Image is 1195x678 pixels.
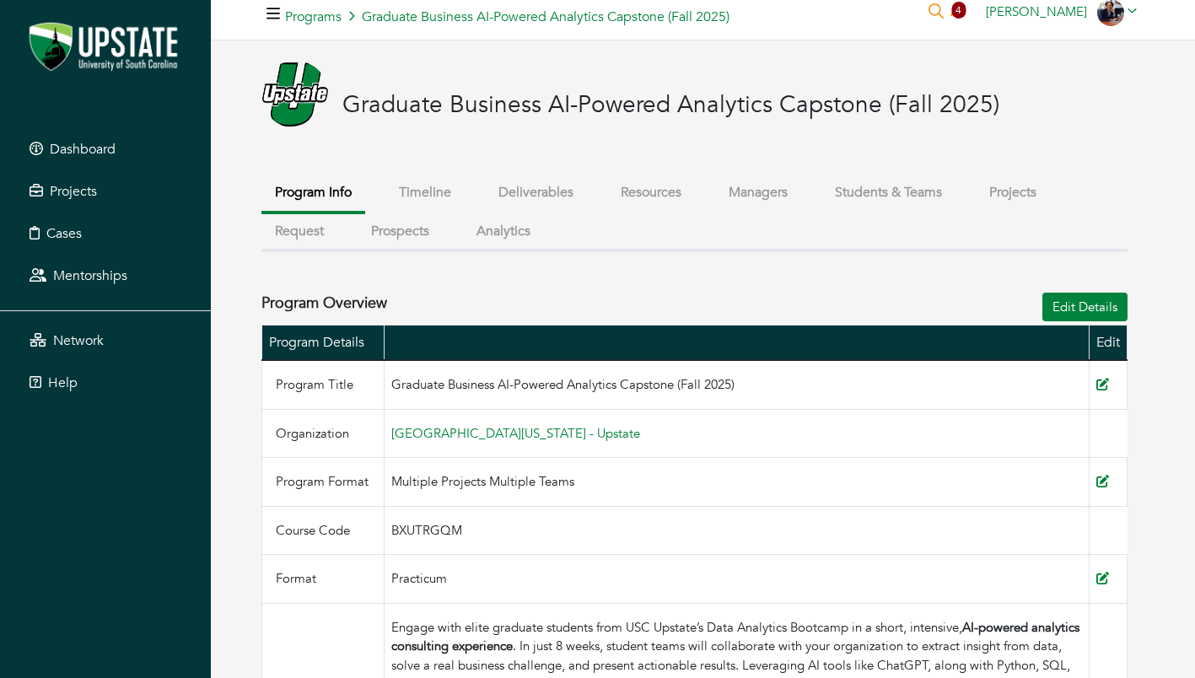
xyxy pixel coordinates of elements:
td: Program Title [262,360,385,409]
button: Program Info [261,175,365,214]
button: Resources [607,175,695,211]
h4: Program Overview [261,294,387,313]
a: Dashboard [4,132,207,166]
a: Cases [4,217,207,250]
span: Mentorships [53,266,127,285]
span: Help [48,374,78,392]
span: Projects [50,182,97,201]
span: Network [53,331,104,350]
td: Program Format [262,458,385,507]
a: Mentorships [4,259,207,293]
a: Projects [4,175,207,208]
span: Dashboard [50,140,116,159]
td: Multiple Projects Multiple Teams [385,458,1090,507]
span: [PERSON_NAME] [986,3,1087,20]
td: Format [262,555,385,604]
button: Students & Teams [821,175,955,211]
a: Programs [285,8,342,26]
button: Projects [976,175,1050,211]
td: Course Code [262,506,385,555]
button: Analytics [463,213,544,250]
button: Request [261,213,337,250]
th: Program Details [262,326,385,361]
th: Edit [1089,326,1127,361]
a: Network [4,324,207,358]
img: USC_Upstate_Spartans_logo.svg.png [261,61,329,128]
button: Deliverables [485,175,587,211]
td: Graduate Business AI-Powered Analytics Capstone (Fall 2025) [385,360,1090,409]
a: 4 [950,3,964,23]
a: Help [4,366,207,400]
h5: Graduate Business AI-Powered Analytics Capstone (Fall 2025) [285,9,729,25]
h3: Graduate Business AI-Powered Analytics Capstone (Fall 2025) [342,91,999,120]
span: 4 [951,2,966,19]
a: [GEOGRAPHIC_DATA][US_STATE] - Upstate [391,425,640,442]
td: Organization [262,409,385,458]
img: Screenshot%202024-05-21%20at%2011.01.47%E2%80%AFAM.png [17,15,194,81]
a: Edit Details [1042,293,1128,322]
td: BXUTRGQM [385,506,1090,555]
button: Timeline [385,175,465,211]
td: Practicum [385,555,1090,604]
button: Prospects [358,213,443,250]
button: Managers [715,175,801,211]
a: [PERSON_NAME] [978,3,1144,20]
span: Cases [46,224,82,243]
